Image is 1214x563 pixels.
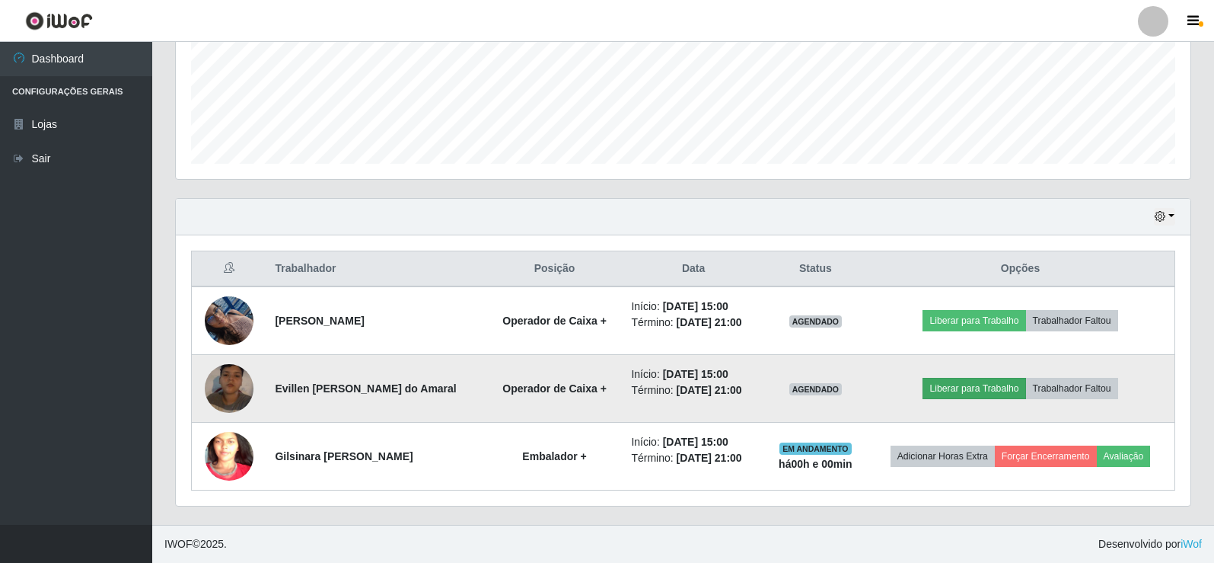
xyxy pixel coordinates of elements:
[866,251,1174,287] th: Opções
[1026,378,1118,399] button: Trabalhador Faltou
[1026,310,1118,331] button: Trabalhador Faltou
[891,446,995,467] button: Adicionar Horas Extra
[995,446,1097,467] button: Forçar Encerramento
[205,404,253,510] img: 1630764060757.jpeg
[765,251,866,287] th: Status
[779,458,852,470] strong: há 00 h e 00 min
[502,382,607,395] strong: Operador de Caixa +
[922,310,1025,331] button: Liberar para Trabalho
[275,315,364,327] strong: [PERSON_NAME]
[631,450,755,466] li: Término:
[487,251,623,287] th: Posição
[275,450,413,462] strong: Gilsinara [PERSON_NAME]
[631,434,755,450] li: Início:
[522,450,586,462] strong: Embalador +
[789,383,843,395] span: AGENDADO
[677,316,742,328] time: [DATE] 21:00
[631,382,755,398] li: Término:
[789,315,843,328] span: AGENDADO
[631,299,755,315] li: Início:
[677,384,742,396] time: [DATE] 21:00
[1181,538,1202,550] a: iWof
[622,251,764,287] th: Data
[164,536,227,552] span: © 2025 .
[663,368,728,380] time: [DATE] 15:00
[779,443,852,455] span: EM ANDAMENTO
[1098,536,1202,552] span: Desenvolvido por
[677,452,742,464] time: [DATE] 21:00
[663,300,728,312] time: [DATE] 15:00
[922,378,1025,399] button: Liberar para Trabalho
[275,382,456,395] strong: Evillen [PERSON_NAME] do Amaral
[1097,446,1151,467] button: Avaliação
[164,538,193,550] span: IWOF
[631,366,755,382] li: Início:
[205,288,253,353] img: 1751209659449.jpeg
[663,436,728,448] time: [DATE] 15:00
[205,345,253,432] img: 1751338751212.jpeg
[502,315,607,327] strong: Operador de Caixa +
[631,315,755,331] li: Término:
[25,11,93,30] img: CoreUI Logo
[266,251,486,287] th: Trabalhador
